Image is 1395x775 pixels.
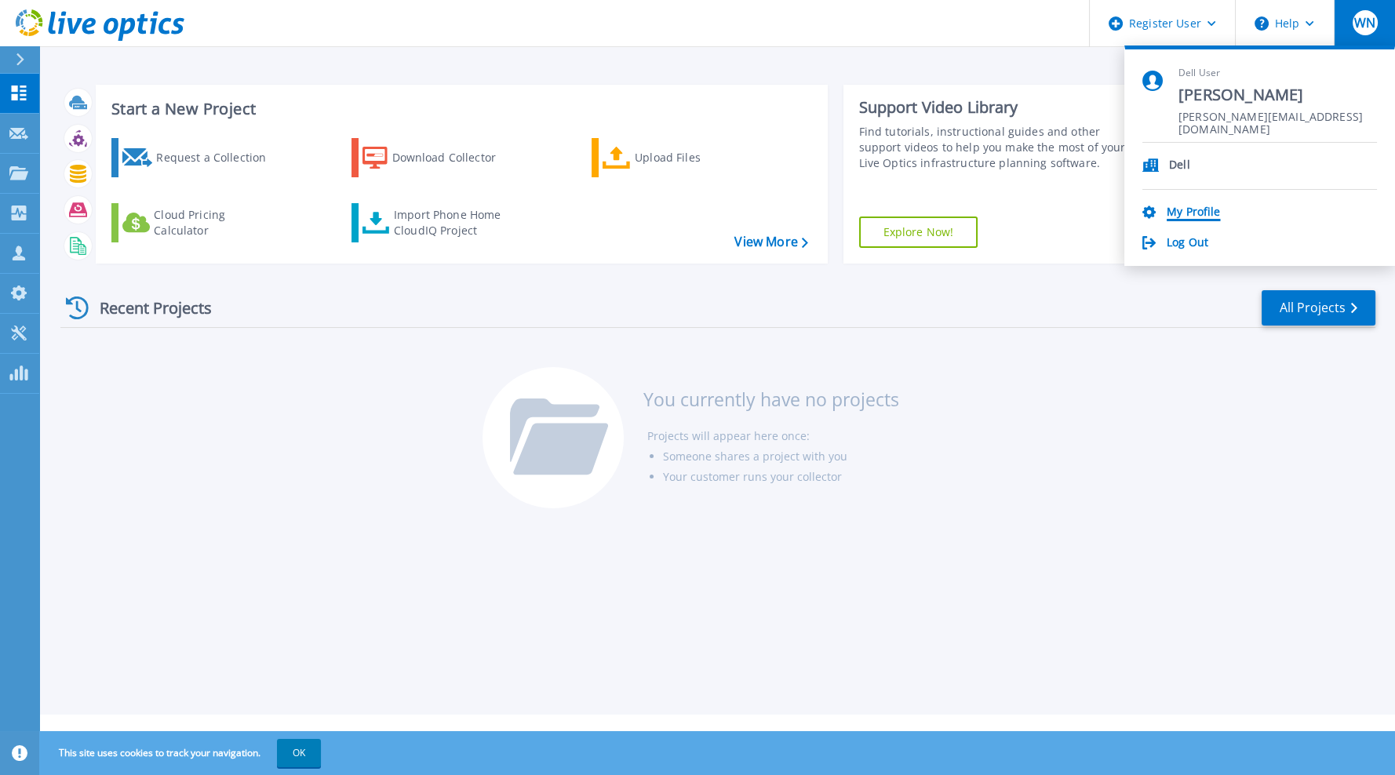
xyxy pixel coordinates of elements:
div: Download Collector [392,142,517,173]
span: This site uses cookies to track your navigation. [43,739,321,767]
a: My Profile [1167,206,1220,220]
div: Support Video Library [859,97,1129,118]
span: WN [1354,16,1375,29]
li: Someone shares a project with you [663,446,899,467]
li: Your customer runs your collector [663,467,899,487]
a: Upload Files [592,138,767,177]
a: Explore Now! [859,216,978,248]
a: Cloud Pricing Calculator [111,203,286,242]
div: Upload Files [635,142,760,173]
div: Find tutorials, instructional guides and other support videos to help you make the most of your L... [859,124,1129,171]
div: Recent Projects [60,289,233,327]
a: Request a Collection [111,138,286,177]
a: View More [734,235,807,249]
span: [PERSON_NAME][EMAIL_ADDRESS][DOMAIN_NAME] [1178,111,1377,126]
p: Dell [1169,158,1190,173]
h3: Start a New Project [111,100,807,118]
span: Dell User [1178,67,1377,80]
a: Download Collector [351,138,526,177]
button: OK [277,739,321,767]
a: Log Out [1167,236,1208,251]
li: Projects will appear here once: [647,426,899,446]
div: Cloud Pricing Calculator [154,207,279,238]
h3: You currently have no projects [643,391,899,408]
span: [PERSON_NAME] [1178,85,1377,106]
div: Request a Collection [156,142,282,173]
a: All Projects [1262,290,1375,326]
div: Import Phone Home CloudIQ Project [394,207,516,238]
